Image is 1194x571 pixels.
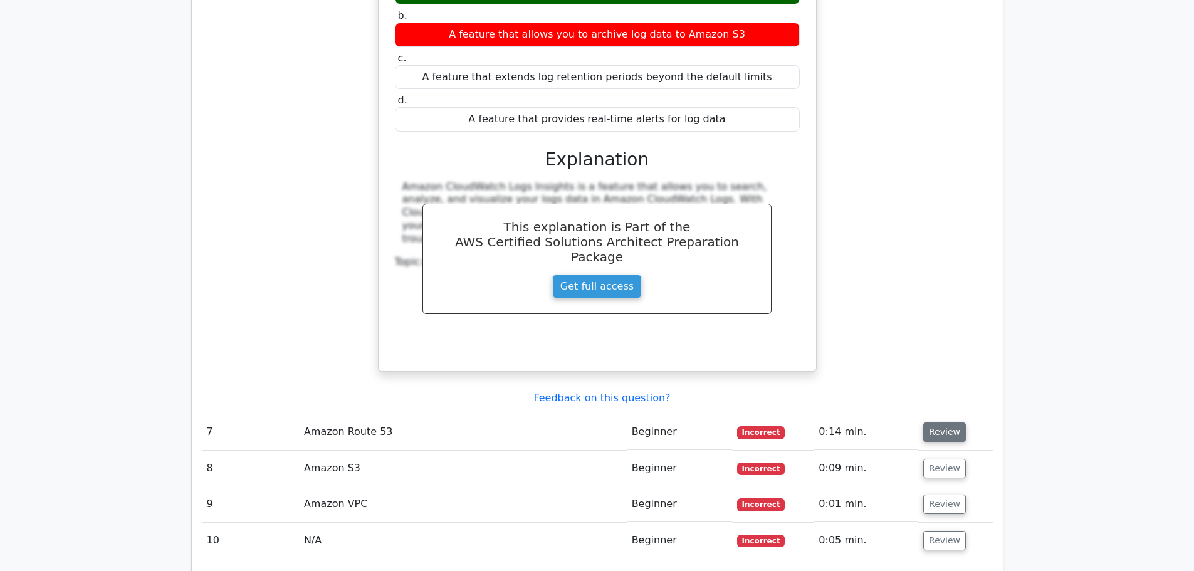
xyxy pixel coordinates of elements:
[627,523,732,558] td: Beginner
[814,523,918,558] td: 0:05 min.
[398,94,407,106] span: d.
[202,523,299,558] td: 10
[737,426,785,439] span: Incorrect
[299,451,627,486] td: Amazon S3
[395,107,800,132] div: A feature that provides real-time alerts for log data
[923,459,966,478] button: Review
[202,486,299,522] td: 9
[398,52,407,64] span: c.
[737,463,785,475] span: Incorrect
[299,414,627,450] td: Amazon Route 53
[202,451,299,486] td: 8
[533,392,670,404] a: Feedback on this question?
[395,256,800,269] div: Topic:
[814,414,918,450] td: 0:14 min.
[923,495,966,514] button: Review
[395,65,800,90] div: A feature that extends log retention periods beyond the default limits
[202,414,299,450] td: 7
[299,523,627,558] td: N/A
[923,422,966,442] button: Review
[299,486,627,522] td: Amazon VPC
[814,451,918,486] td: 0:09 min.
[552,275,642,298] a: Get full access
[402,149,792,170] h3: Explanation
[395,23,800,47] div: A feature that allows you to archive log data to Amazon S3
[737,535,785,547] span: Incorrect
[402,181,792,246] div: Amazon CloudWatch Logs Insights is a feature that allows you to search, analyze, and visualize yo...
[627,486,732,522] td: Beginner
[814,486,918,522] td: 0:01 min.
[627,414,732,450] td: Beginner
[923,531,966,550] button: Review
[627,451,732,486] td: Beginner
[737,498,785,511] span: Incorrect
[398,9,407,21] span: b.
